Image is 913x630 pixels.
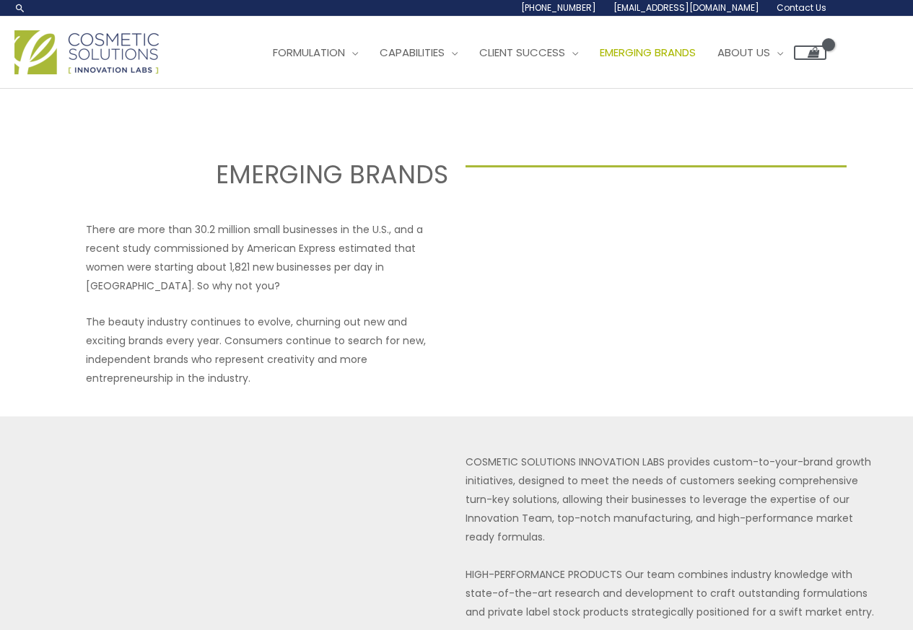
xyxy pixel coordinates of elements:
[14,30,159,74] img: Cosmetic Solutions Logo
[717,45,770,60] span: About Us
[380,45,445,60] span: Capabilities
[600,45,696,60] span: Emerging Brands
[369,31,468,74] a: Capabilities
[86,312,448,388] p: The beauty industry continues to evolve, churning out new and exciting brands every year. Consume...
[707,31,794,74] a: About Us
[794,45,826,60] a: View Shopping Cart, empty
[613,1,759,14] span: [EMAIL_ADDRESS][DOMAIN_NAME]
[521,1,596,14] span: [PHONE_NUMBER]
[777,1,826,14] span: Contact Us
[66,158,448,191] h2: EMERGING BRANDS
[86,220,448,295] p: There are more than 30.2 million small businesses in the U.S., and a recent study commissioned by...
[479,45,565,60] span: Client Success
[589,31,707,74] a: Emerging Brands
[273,45,345,60] span: Formulation
[251,31,826,74] nav: Site Navigation
[468,31,589,74] a: Client Success
[14,2,26,14] a: Search icon link
[262,31,369,74] a: Formulation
